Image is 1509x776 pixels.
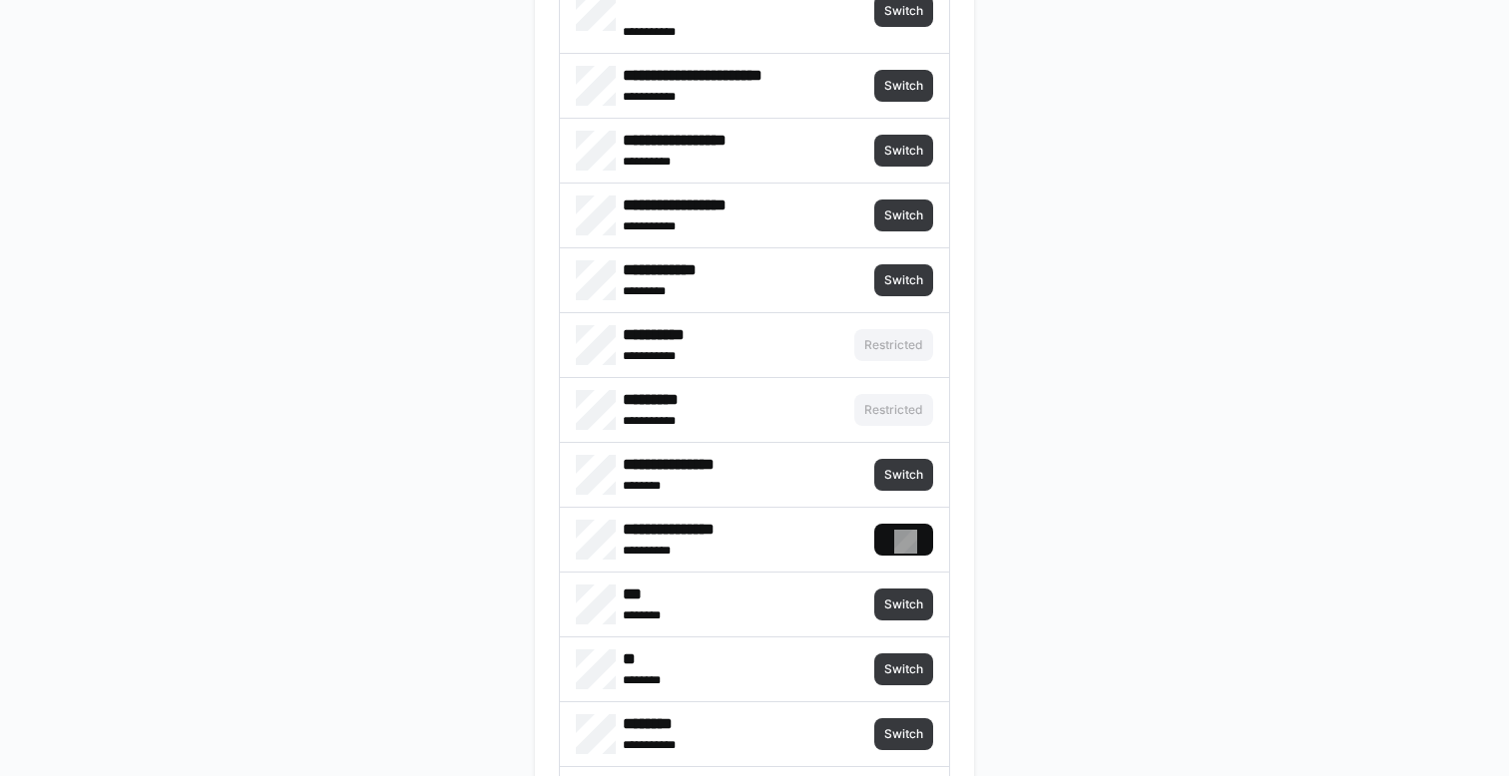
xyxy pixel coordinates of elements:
[882,661,925,677] span: Switch
[862,402,925,418] span: Restricted
[874,653,933,685] button: Switch
[874,588,933,620] button: Switch
[874,459,933,491] button: Switch
[882,726,925,742] span: Switch
[854,394,933,426] button: Restricted
[882,78,925,94] span: Switch
[854,329,933,361] button: Restricted
[882,3,925,19] span: Switch
[874,70,933,102] button: Switch
[874,135,933,167] button: Switch
[874,264,933,296] button: Switch
[874,718,933,750] button: Switch
[882,596,925,612] span: Switch
[862,337,925,353] span: Restricted
[882,207,925,223] span: Switch
[882,272,925,288] span: Switch
[882,467,925,483] span: Switch
[874,199,933,231] button: Switch
[882,143,925,159] span: Switch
